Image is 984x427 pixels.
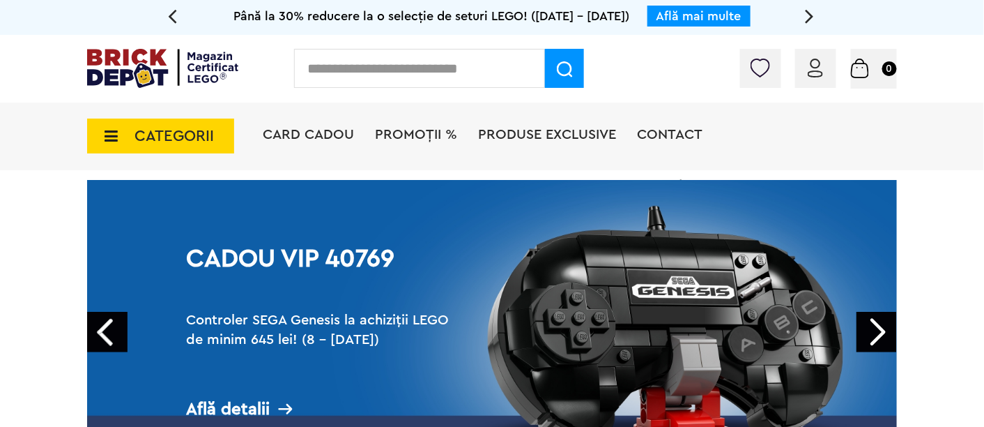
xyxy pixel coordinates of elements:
[637,128,702,142] a: Contact
[186,400,465,418] div: Află detalii
[375,128,457,142] a: PROMOȚII %
[186,310,465,369] h2: Controler SEGA Genesis la achiziții LEGO de minim 645 lei! (8 - [DATE])
[87,312,128,352] a: Prev
[882,61,897,76] small: 0
[656,10,741,22] a: Află mai multe
[856,312,897,352] a: Next
[263,128,354,142] a: Card Cadou
[478,128,616,142] a: Produse exclusive
[186,246,465,297] h1: Cadou VIP 40769
[234,10,630,22] span: Până la 30% reducere la o selecție de seturi LEGO! ([DATE] - [DATE])
[134,128,214,144] span: CATEGORII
